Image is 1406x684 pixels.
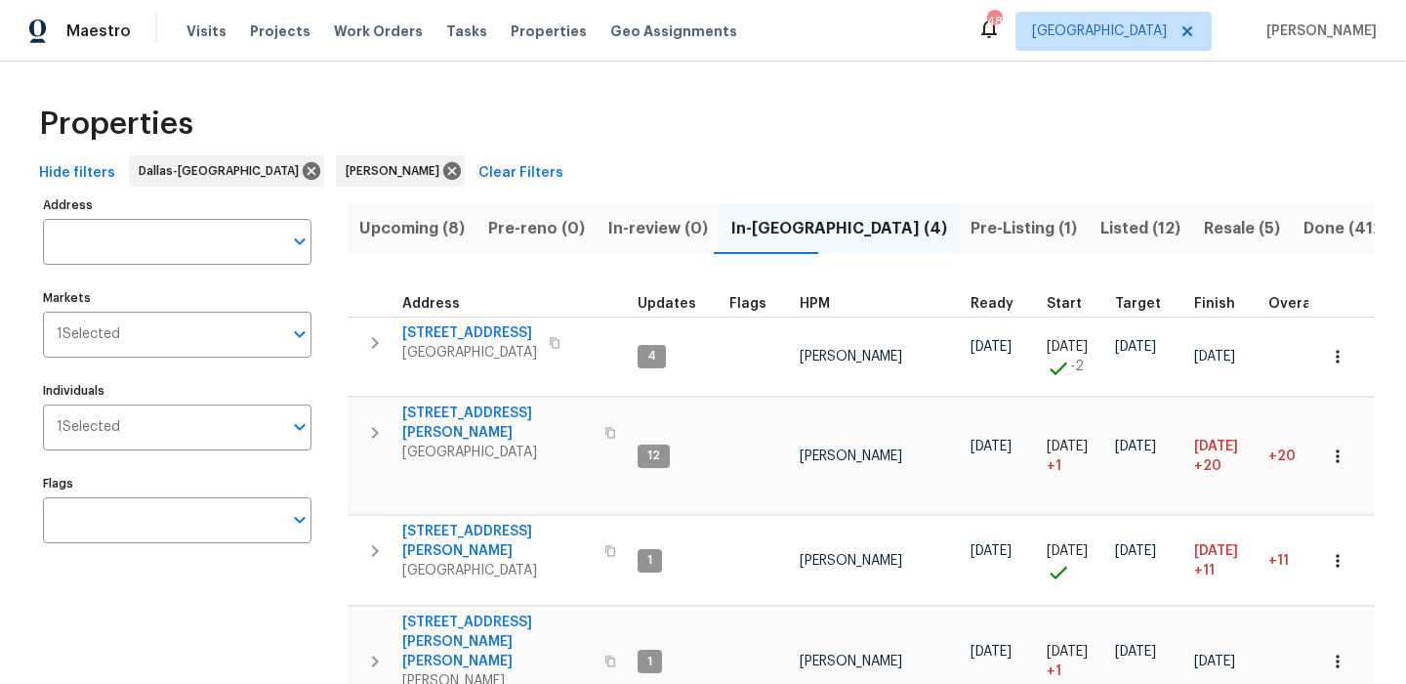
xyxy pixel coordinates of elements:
label: Flags [43,478,311,490]
span: In-[GEOGRAPHIC_DATA] (4) [731,215,947,242]
span: [DATE] [1047,645,1088,659]
span: HPM [800,297,830,311]
span: [GEOGRAPHIC_DATA] [1032,21,1167,41]
span: In-review (0) [608,215,708,242]
div: Days past target finish date [1268,297,1337,311]
span: [DATE] [1194,655,1235,668]
div: Earliest renovation start date (first business day after COE or Checkout) [971,297,1031,311]
div: 48 [987,12,1001,31]
span: Dallas-[GEOGRAPHIC_DATA] [139,161,307,181]
span: Flags [729,297,766,311]
span: Ready [971,297,1013,311]
span: Pre-reno (0) [488,215,585,242]
span: [GEOGRAPHIC_DATA] [402,561,593,580]
span: Projects [250,21,310,41]
button: Open [286,321,313,348]
div: Dallas-[GEOGRAPHIC_DATA] [129,155,324,187]
span: [GEOGRAPHIC_DATA] [402,443,593,462]
label: Individuals [43,385,311,397]
label: Address [43,199,311,211]
button: Open [286,228,313,255]
span: Maestro [66,21,131,41]
button: Clear Filters [471,155,571,192]
td: 11 day(s) past target finish date [1261,516,1344,606]
span: [DATE] [971,645,1012,659]
span: [DATE] [1047,440,1088,453]
span: [DATE] [1194,544,1238,558]
span: Target [1115,297,1161,311]
span: [DATE] [1194,350,1235,363]
span: Start [1047,297,1082,311]
button: Open [286,413,313,441]
span: Resale (5) [1204,215,1280,242]
span: [PERSON_NAME] [800,554,902,568]
span: [STREET_ADDRESS][PERSON_NAME] [402,522,593,561]
div: [PERSON_NAME] [336,155,465,187]
span: Address [402,297,460,311]
span: +20 [1268,449,1296,463]
span: Updates [638,297,696,311]
span: 12 [640,448,668,464]
span: -2 [1070,357,1084,376]
span: [DATE] [1194,440,1238,453]
td: Project started 1 days late [1039,398,1107,515]
span: [STREET_ADDRESS] [402,323,537,343]
div: Actual renovation start date [1047,297,1099,311]
span: +11 [1194,561,1215,580]
button: Hide filters [31,155,123,192]
span: Overall [1268,297,1319,311]
td: Project started on time [1039,516,1107,606]
div: Projected renovation finish date [1194,297,1253,311]
span: [DATE] [1115,544,1156,558]
span: Upcoming (8) [359,215,465,242]
span: [PERSON_NAME] [800,655,902,668]
span: 1 Selected [57,419,120,436]
span: [PERSON_NAME] [800,449,902,463]
span: Tasks [446,24,487,38]
span: [DATE] [1115,645,1156,659]
span: [STREET_ADDRESS][PERSON_NAME][PERSON_NAME] [402,613,593,671]
span: Work Orders [334,21,423,41]
td: Scheduled to finish 11 day(s) late [1186,516,1261,606]
span: [DATE] [971,544,1012,558]
span: [PERSON_NAME] [1259,21,1377,41]
span: [STREET_ADDRESS][PERSON_NAME] [402,404,593,443]
span: 1 [640,552,660,569]
span: +20 [1194,456,1221,476]
span: 4 [640,348,664,364]
span: Listed (12) [1100,215,1180,242]
span: + 1 [1047,662,1061,681]
span: +11 [1268,554,1289,568]
label: Markets [43,292,311,304]
span: [DATE] [971,340,1012,354]
span: [DATE] [1115,440,1156,453]
span: [PERSON_NAME] [346,161,447,181]
button: Open [286,506,313,534]
span: [DATE] [1115,340,1156,354]
span: + 1 [1047,456,1061,476]
span: Hide filters [39,161,115,186]
span: Clear Filters [478,161,563,186]
span: [GEOGRAPHIC_DATA] [402,343,537,363]
span: [DATE] [971,440,1012,453]
span: Geo Assignments [610,21,737,41]
span: [DATE] [1047,340,1088,354]
span: 1 Selected [57,326,120,343]
span: [DATE] [1047,544,1088,558]
span: Finish [1194,297,1235,311]
span: Visits [186,21,227,41]
span: [PERSON_NAME] [800,350,902,363]
span: 1 [640,654,660,670]
span: Properties [39,114,193,134]
span: Pre-Listing (1) [971,215,1077,242]
span: Properties [511,21,587,41]
div: Target renovation project end date [1115,297,1179,311]
span: Done (412) [1303,215,1388,242]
